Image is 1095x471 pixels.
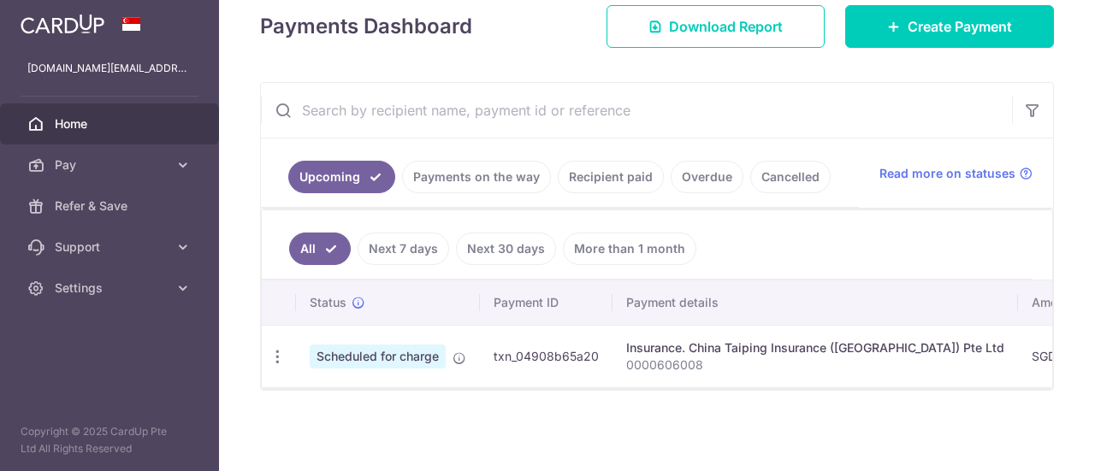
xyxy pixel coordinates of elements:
[38,12,74,27] span: Help
[669,16,783,37] span: Download Report
[27,60,192,77] p: [DOMAIN_NAME][EMAIL_ADDRESS][DOMAIN_NAME]
[558,161,664,193] a: Recipient paid
[402,161,551,193] a: Payments on the way
[480,325,613,387] td: txn_04908b65a20
[310,294,346,311] span: Status
[626,356,1004,374] p: 0000606008
[456,233,556,265] a: Next 30 days
[626,339,1004,356] div: Insurance. China Taiping Insurance ([GEOGRAPHIC_DATA]) Pte Ltd
[750,161,831,193] a: Cancelled
[1032,294,1075,311] span: Amount
[289,233,351,265] a: All
[55,280,168,297] span: Settings
[879,165,1033,182] a: Read more on statuses
[55,238,168,256] span: Support
[671,161,743,193] a: Overdue
[310,344,446,368] span: Scheduled for charge
[55,115,168,132] span: Home
[261,83,1012,138] input: Search by recipient name, payment id or reference
[358,233,449,265] a: Next 7 days
[260,11,472,42] h4: Payments Dashboard
[21,14,104,34] img: CardUp
[55,156,168,174] span: Pay
[607,5,825,48] a: Download Report
[908,16,1012,37] span: Create Payment
[288,161,395,193] a: Upcoming
[845,5,1054,48] a: Create Payment
[613,280,1018,325] th: Payment details
[480,280,613,325] th: Payment ID
[55,197,168,215] span: Refer & Save
[879,165,1015,182] span: Read more on statuses
[563,233,696,265] a: More than 1 month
